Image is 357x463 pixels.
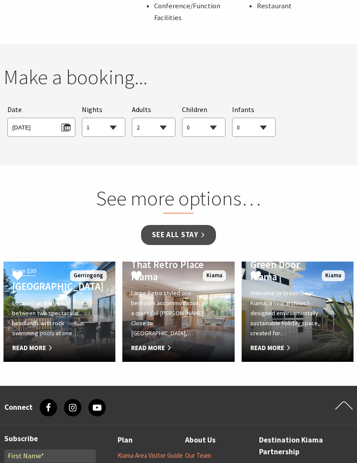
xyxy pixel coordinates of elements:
[12,280,90,293] h4: [GEOGRAPHIC_DATA]
[12,298,90,338] p: Located on the beach between two spectacular headlands with rock swimming pools at one…
[242,262,270,292] button: Click to Favourite Green Door Kiama
[3,65,354,89] h2: Make a booking...
[250,343,328,353] span: Read More
[203,270,226,281] span: Kiama
[118,434,133,447] a: Plan
[257,0,350,12] li: Restaurant
[4,403,33,412] h3: Connect
[322,270,345,281] span: Kiama
[232,105,254,114] span: Infants
[4,449,96,462] input: First Name*
[82,104,102,116] span: Nights
[7,105,22,114] span: Date
[242,262,354,362] a: Another Image Used Green Door Kiama Welcome to Green Door Kiama, a new architect-designed environ...
[131,288,209,338] p: Large Retro styled one-bedroom accommodation, in a quiet Cul-[PERSON_NAME]. Close to [GEOGRAPHIC_...
[182,105,207,114] span: Children
[12,343,90,353] span: Read More
[259,434,327,459] a: Destination Kiama Partnership
[7,104,75,137] div: Please choose your desired arrival date
[250,259,328,283] h4: Green Door Kiama
[131,343,209,353] span: Read More
[67,186,289,214] h2: See more options…
[185,434,216,447] a: About Us
[131,259,209,283] h4: That Retro Place Kiama
[250,288,328,338] p: Welcome to Green Door Kiama, a new architect-designed environmentally sustainable holiday space, ...
[122,262,234,362] a: That Retro Place Kiama Large Retro styled one-bedroom accommodation, in a quiet Cul-[PERSON_NAME]...
[141,225,216,245] a: See all Stay
[3,262,32,292] button: Click to Favourite Werri Beach Holiday Park
[118,451,183,460] a: Kiama Area Visitor Guide
[185,451,211,460] a: Our Team
[12,120,70,132] span: [DATE]
[132,105,151,114] span: Adults
[4,434,96,443] h3: Subscribe
[3,262,115,362] a: From $30 [GEOGRAPHIC_DATA] Located on the beach between two spectacular headlands with rock swimm...
[82,104,125,137] div: Choose a number of nights
[154,0,248,24] li: Conference/Function Facilities
[70,270,107,281] span: Gerringong
[122,262,151,292] button: Click to Favourite That Retro Place Kiama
